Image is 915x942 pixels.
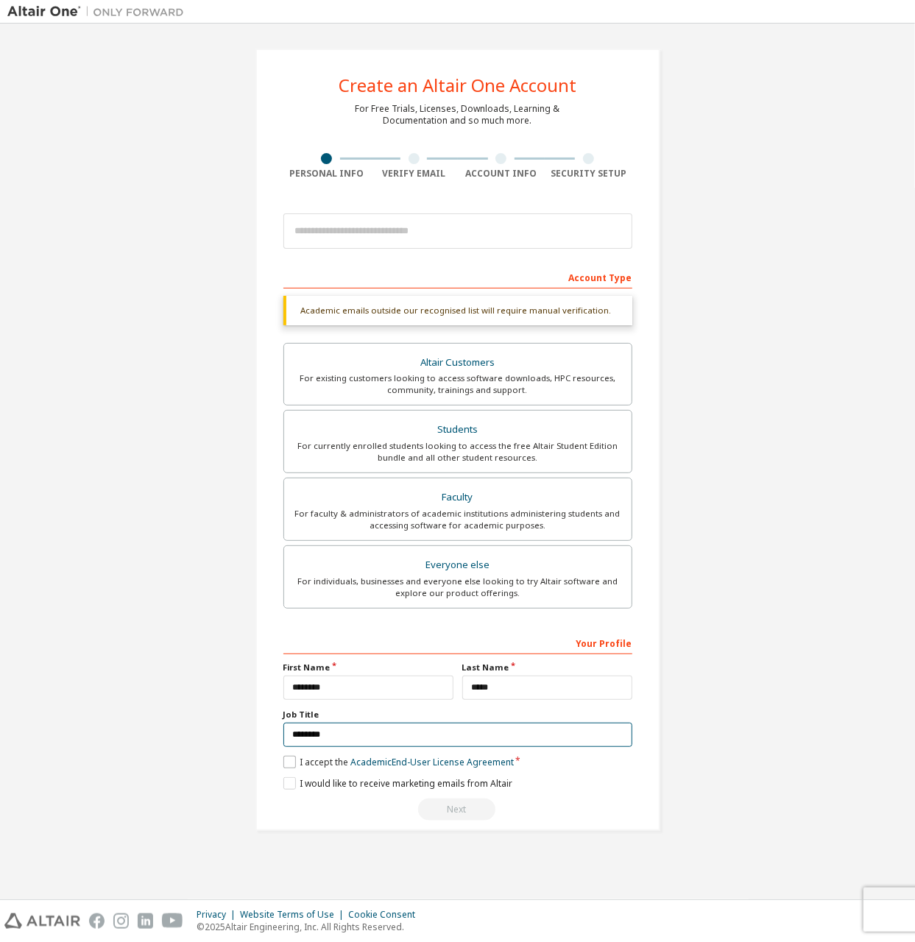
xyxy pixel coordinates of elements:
div: Everyone else [293,555,623,576]
p: © 2025 Altair Engineering, Inc. All Rights Reserved. [197,921,424,933]
div: Verify Email [370,168,458,180]
div: Students [293,419,623,440]
div: Personal Info [283,168,371,180]
div: Altair Customers [293,353,623,373]
div: Account Type [283,265,632,288]
div: Read and acccept EULA to continue [283,798,632,821]
div: Account Info [458,168,545,180]
img: Altair One [7,4,191,19]
div: Privacy [197,909,240,921]
div: For Free Trials, Licenses, Downloads, Learning & Documentation and so much more. [356,103,560,127]
div: Academic emails outside our recognised list will require manual verification. [283,296,632,325]
div: Faculty [293,487,623,508]
img: facebook.svg [89,913,105,929]
label: I accept the [283,756,514,768]
label: Job Title [283,709,632,720]
div: Your Profile [283,631,632,654]
div: Security Setup [545,168,632,180]
div: For individuals, businesses and everyone else looking to try Altair software and explore our prod... [293,576,623,599]
img: youtube.svg [162,913,183,929]
label: First Name [283,662,453,673]
label: I would like to receive marketing emails from Altair [283,777,512,790]
div: For existing customers looking to access software downloads, HPC resources, community, trainings ... [293,372,623,396]
div: For currently enrolled students looking to access the free Altair Student Edition bundle and all ... [293,440,623,464]
img: instagram.svg [113,913,129,929]
img: altair_logo.svg [4,913,80,929]
a: Academic End-User License Agreement [350,756,514,768]
div: Create an Altair One Account [339,77,576,94]
div: For faculty & administrators of academic institutions administering students and accessing softwa... [293,508,623,531]
div: Website Terms of Use [240,909,348,921]
label: Last Name [462,662,632,673]
div: Cookie Consent [348,909,424,921]
img: linkedin.svg [138,913,153,929]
